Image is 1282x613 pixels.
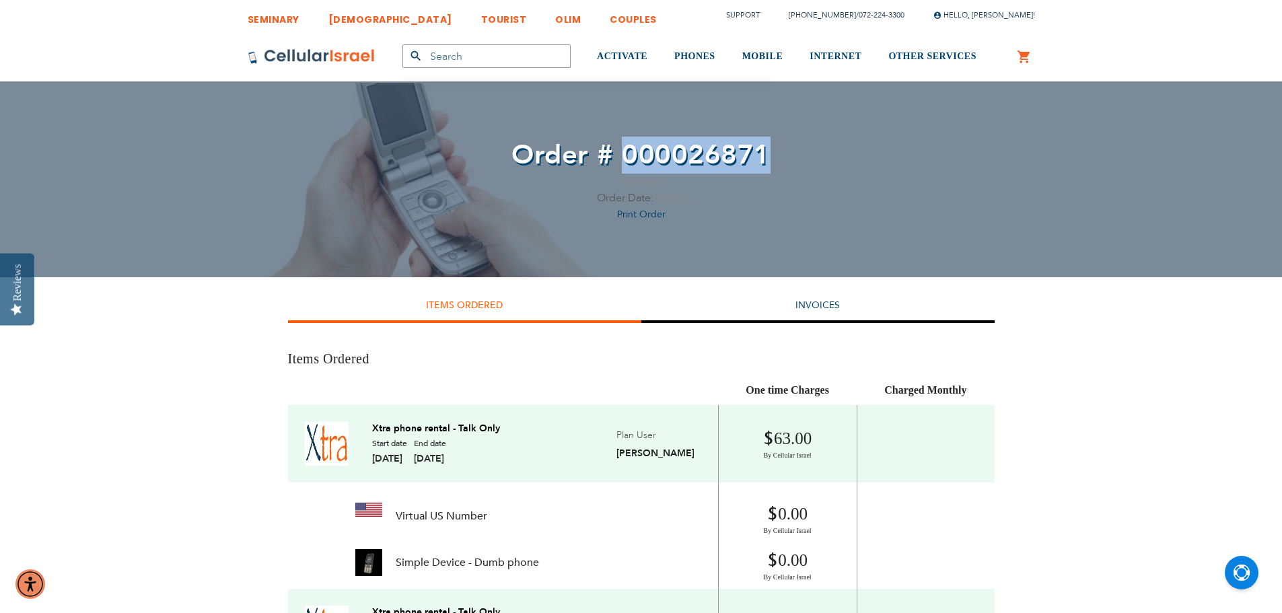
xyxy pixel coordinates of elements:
[402,44,571,68] input: Search
[674,51,715,61] span: PHONES
[718,405,857,482] td: 63.00
[597,32,647,82] a: ACTIVATE
[305,422,349,466] img: xtra-logo_3.jpg
[426,299,503,312] strong: Items Ordered
[729,451,847,460] span: By Cellular Israel
[729,526,847,536] span: By Cellular Israel
[656,192,685,205] span: [DATE]
[795,299,840,312] a: Invoices
[372,423,500,435] a: Xtra phone rental - Talk Only
[248,48,376,65] img: Cellular Israel Logo
[328,3,452,28] a: [DEMOGRAPHIC_DATA]
[15,569,45,599] div: Accessibility Menu
[742,51,783,61] span: MOBILE
[888,51,976,61] span: OTHER SERVICES
[396,509,487,523] span: Virtual US Number
[372,438,407,449] span: Start date
[789,10,856,20] a: [PHONE_NUMBER]
[248,3,299,28] a: SEMINARY
[288,350,995,368] h3: Items Ordered
[718,542,857,589] td: 0.00
[810,51,861,61] span: INTERNET
[623,175,660,188] span: On Hold
[414,452,446,465] span: [DATE]
[597,190,653,205] span: Order Date:
[718,482,857,542] td: 0.00
[763,428,774,451] span: $
[729,573,847,582] span: By Cellular Israel
[616,447,695,460] span: [PERSON_NAME]
[859,10,904,20] a: 072-224-3300
[616,429,656,441] span: Plan User
[726,10,760,20] a: Support
[746,384,829,396] span: One time Charges
[767,550,778,573] span: $
[372,452,407,465] span: [DATE]
[481,3,527,28] a: TOURIST
[933,10,1035,20] span: Hello, [PERSON_NAME]!
[888,32,976,82] a: OTHER SERVICES
[810,32,861,82] a: INTERNET
[414,438,446,449] span: End date
[617,208,666,221] a: Print Order
[597,51,647,61] span: ACTIVATE
[610,3,657,28] a: COUPLES
[11,264,24,301] div: Reviews
[355,503,382,517] img: us_flag_1_3.png
[742,32,783,82] a: MOBILE
[884,384,966,396] span: Charged Monthly
[555,3,581,28] a: OLIM
[355,549,382,576] img: img-20200616-wa0029_1_1.jpg
[511,137,771,174] span: Order # 000026871
[674,32,715,82] a: PHONES
[396,556,539,569] span: Simple Device - Dumb phone
[767,503,778,526] span: $
[775,5,904,25] li: /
